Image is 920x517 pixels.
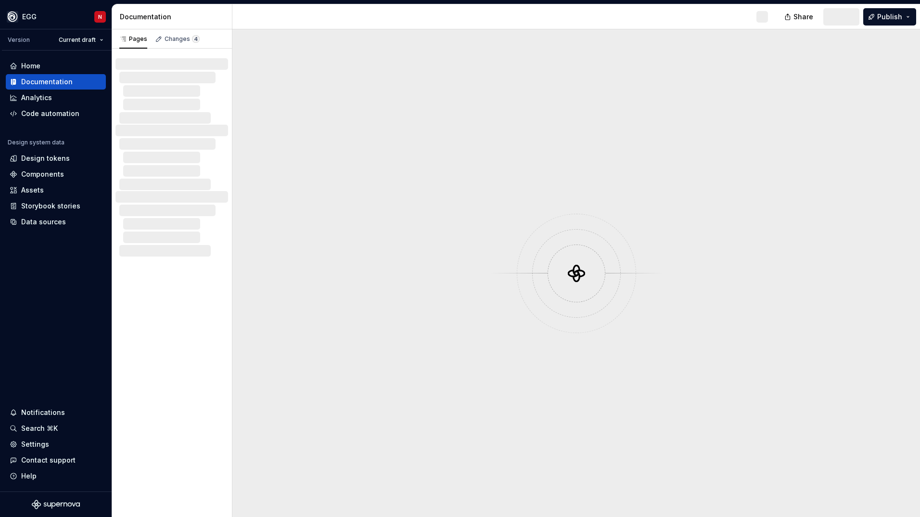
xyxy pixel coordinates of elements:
[8,36,30,44] div: Version
[8,139,64,146] div: Design system data
[21,77,73,87] div: Documentation
[98,13,102,21] div: N
[779,8,819,26] button: Share
[6,421,106,436] button: Search ⌘K
[54,33,108,47] button: Current draft
[6,151,106,166] a: Design tokens
[21,154,70,163] div: Design tokens
[21,93,52,103] div: Analytics
[877,12,902,22] span: Publish
[120,12,228,22] div: Documentation
[21,471,37,481] div: Help
[6,58,106,74] a: Home
[6,167,106,182] a: Components
[21,408,65,417] div: Notifications
[21,201,80,211] div: Storybook stories
[6,106,106,121] a: Code automation
[6,437,106,452] a: Settings
[192,35,200,43] span: 4
[21,424,58,433] div: Search ⌘K
[21,61,40,71] div: Home
[22,12,37,22] div: EGG
[21,185,44,195] div: Assets
[793,12,813,22] span: Share
[6,214,106,230] a: Data sources
[59,36,96,44] span: Current draft
[6,405,106,420] button: Notifications
[119,35,147,43] div: Pages
[6,452,106,468] button: Contact support
[2,6,110,27] button: EGGN
[6,198,106,214] a: Storybook stories
[6,74,106,90] a: Documentation
[21,217,66,227] div: Data sources
[32,500,80,509] svg: Supernova Logo
[21,455,76,465] div: Contact support
[165,35,200,43] div: Changes
[6,468,106,484] button: Help
[21,439,49,449] div: Settings
[863,8,916,26] button: Publish
[21,109,79,118] div: Code automation
[21,169,64,179] div: Components
[6,90,106,105] a: Analytics
[6,182,106,198] a: Assets
[7,11,18,23] img: 87d06435-c97f-426c-aa5d-5eb8acd3d8b3.png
